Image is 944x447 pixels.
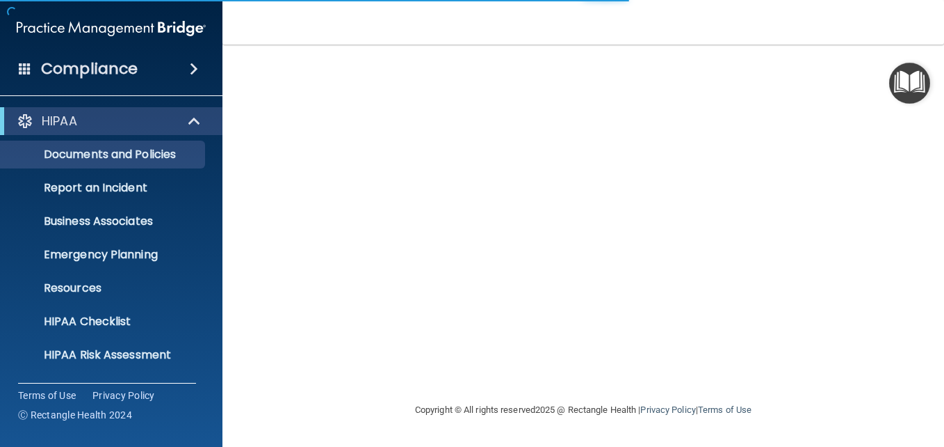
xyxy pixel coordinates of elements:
[9,148,199,162] p: Documents and Policies
[9,214,199,228] p: Business Associates
[9,315,199,329] p: HIPAA Checklist
[17,113,202,130] a: HIPAA
[18,389,76,402] a: Terms of Use
[17,15,206,42] img: PMB logo
[18,408,132,422] span: Ⓒ Rectangle Health 2024
[9,348,199,362] p: HIPAA Risk Assessment
[9,248,199,262] p: Emergency Planning
[9,281,199,295] p: Resources
[42,113,77,130] p: HIPAA
[92,389,155,402] a: Privacy Policy
[698,405,751,415] a: Terms of Use
[41,59,138,79] h4: Compliance
[640,405,695,415] a: Privacy Policy
[889,63,930,104] button: Open Resource Center
[9,181,199,195] p: Report an Incident
[19,380,54,397] p: OSHA
[60,380,134,397] p: Learn More!
[329,388,837,432] div: Copyright © All rights reserved 2025 @ Rectangle Health | |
